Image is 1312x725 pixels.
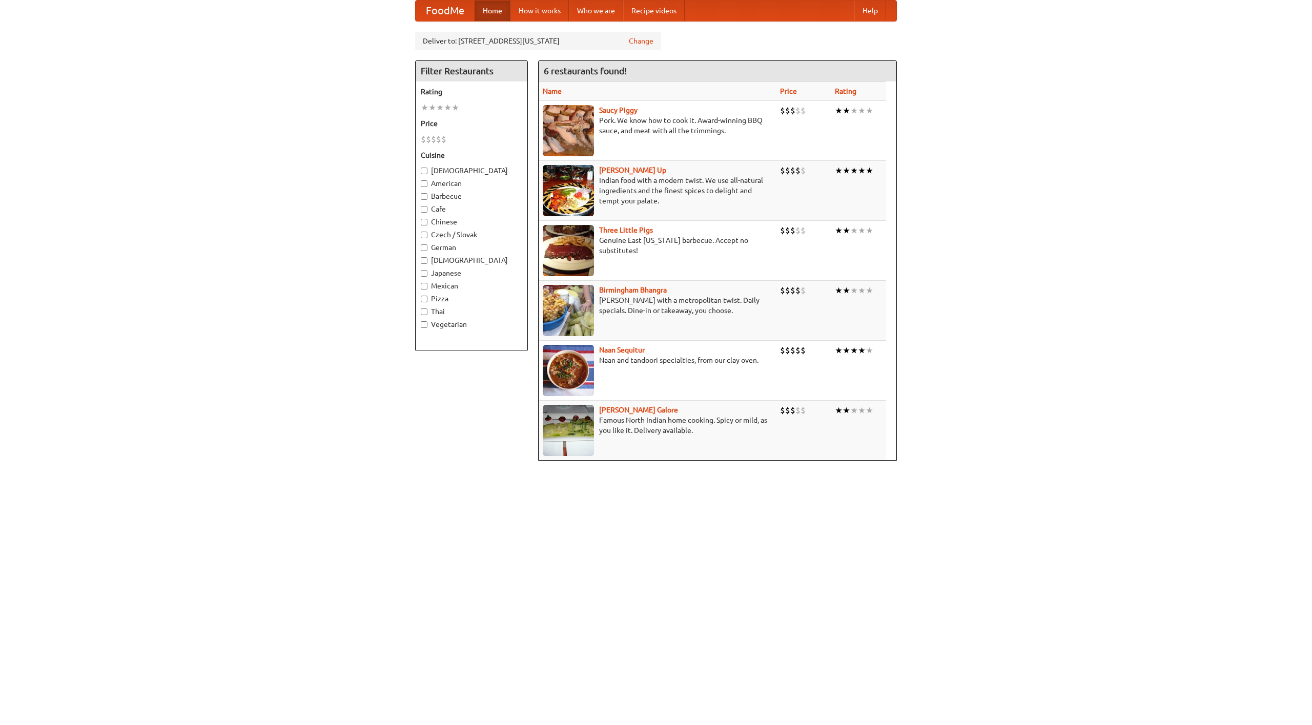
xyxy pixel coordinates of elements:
[858,165,866,176] li: ★
[421,206,427,213] input: Cafe
[835,345,843,356] li: ★
[421,270,427,277] input: Japanese
[421,296,427,302] input: Pizza
[843,165,850,176] li: ★
[801,165,806,176] li: $
[835,225,843,236] li: ★
[866,345,873,356] li: ★
[421,319,522,329] label: Vegetarian
[790,345,795,356] li: $
[421,242,522,253] label: German
[543,165,594,216] img: curryup.jpg
[858,345,866,356] li: ★
[801,285,806,296] li: $
[428,102,436,113] li: ★
[850,285,858,296] li: ★
[510,1,569,21] a: How it works
[801,345,806,356] li: $
[421,168,427,174] input: [DEMOGRAPHIC_DATA]
[421,244,427,251] input: German
[780,285,785,296] li: $
[629,36,653,46] a: Change
[795,345,801,356] li: $
[421,193,427,200] input: Barbecue
[421,180,427,187] input: American
[421,178,522,189] label: American
[416,61,527,81] h4: Filter Restaurants
[785,165,790,176] li: $
[801,405,806,416] li: $
[543,285,594,336] img: bhangra.jpg
[866,165,873,176] li: ★
[426,134,431,145] li: $
[543,225,594,276] img: littlepigs.jpg
[780,87,797,95] a: Price
[795,105,801,116] li: $
[858,225,866,236] li: ★
[436,102,444,113] li: ★
[850,225,858,236] li: ★
[452,102,459,113] li: ★
[421,283,427,289] input: Mexican
[421,255,522,265] label: [DEMOGRAPHIC_DATA]
[543,405,594,456] img: currygalore.jpg
[795,405,801,416] li: $
[416,1,475,21] a: FoodMe
[421,87,522,97] h5: Rating
[436,134,441,145] li: $
[790,225,795,236] li: $
[835,285,843,296] li: ★
[850,165,858,176] li: ★
[785,225,790,236] li: $
[599,226,653,234] a: Three Little Pigs
[795,225,801,236] li: $
[785,285,790,296] li: $
[569,1,623,21] a: Who we are
[421,134,426,145] li: $
[421,281,522,291] label: Mexican
[850,345,858,356] li: ★
[599,406,678,414] b: [PERSON_NAME] Galore
[843,105,850,116] li: ★
[543,345,594,396] img: naansequitur.jpg
[441,134,446,145] li: $
[858,285,866,296] li: ★
[785,405,790,416] li: $
[843,285,850,296] li: ★
[421,165,522,176] label: [DEMOGRAPHIC_DATA]
[543,175,772,206] p: Indian food with a modern twist. We use all-natural ingredients and the finest spices to delight ...
[599,286,667,294] a: Birmingham Bhangra
[421,321,427,328] input: Vegetarian
[858,405,866,416] li: ★
[780,405,785,416] li: $
[421,230,522,240] label: Czech / Slovak
[785,345,790,356] li: $
[599,346,645,354] a: Naan Sequitur
[780,165,785,176] li: $
[444,102,452,113] li: ★
[421,308,427,315] input: Thai
[421,102,428,113] li: ★
[835,87,856,95] a: Rating
[543,115,772,136] p: Pork. We know how to cook it. Award-winning BBQ sauce, and meat with all the trimmings.
[866,225,873,236] li: ★
[790,165,795,176] li: $
[801,225,806,236] li: $
[858,105,866,116] li: ★
[599,106,638,114] a: Saucy Piggy
[835,165,843,176] li: ★
[543,355,772,365] p: Naan and tandoori specialties, from our clay oven.
[795,285,801,296] li: $
[421,306,522,317] label: Thai
[421,191,522,201] label: Barbecue
[835,105,843,116] li: ★
[599,166,666,174] a: [PERSON_NAME] Up
[801,105,806,116] li: $
[421,257,427,264] input: [DEMOGRAPHIC_DATA]
[421,294,522,304] label: Pizza
[415,32,661,50] div: Deliver to: [STREET_ADDRESS][US_STATE]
